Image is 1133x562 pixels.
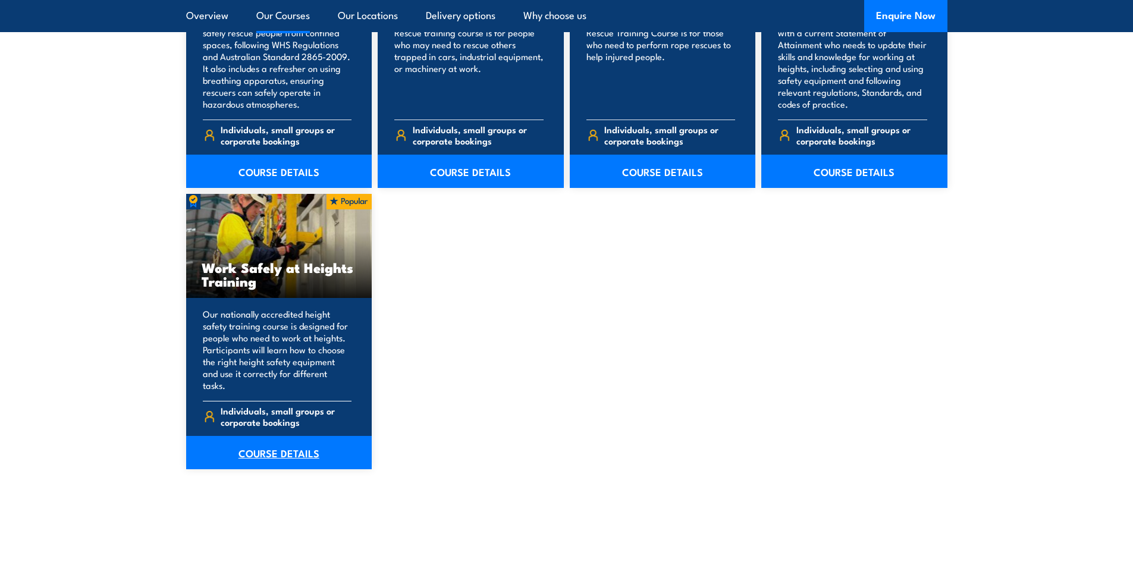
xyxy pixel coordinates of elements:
[413,124,544,146] span: Individuals, small groups or corporate bookings
[778,15,927,110] p: This refresher course is for anyone with a current Statement of Attainment who needs to update th...
[604,124,735,146] span: Individuals, small groups or corporate bookings
[378,155,564,188] a: COURSE DETAILS
[202,260,357,288] h3: Work Safely at Heights Training
[796,124,927,146] span: Individuals, small groups or corporate bookings
[203,15,352,110] p: This course teaches your team how to safely rescue people from confined spaces, following WHS Reg...
[186,155,372,188] a: COURSE DETAILS
[570,155,756,188] a: COURSE DETAILS
[221,124,351,146] span: Individuals, small groups or corporate bookings
[761,155,947,188] a: COURSE DETAILS
[221,405,351,428] span: Individuals, small groups or corporate bookings
[186,436,372,469] a: COURSE DETAILS
[203,308,352,391] p: Our nationally accredited height safety training course is designed for people who need to work a...
[586,15,736,110] p: Our nationally accredited Vertical Rescue Training Course is for those who need to perform rope r...
[394,15,544,110] p: Our nationally accredited Road Crash Rescue training course is for people who may need to rescue ...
